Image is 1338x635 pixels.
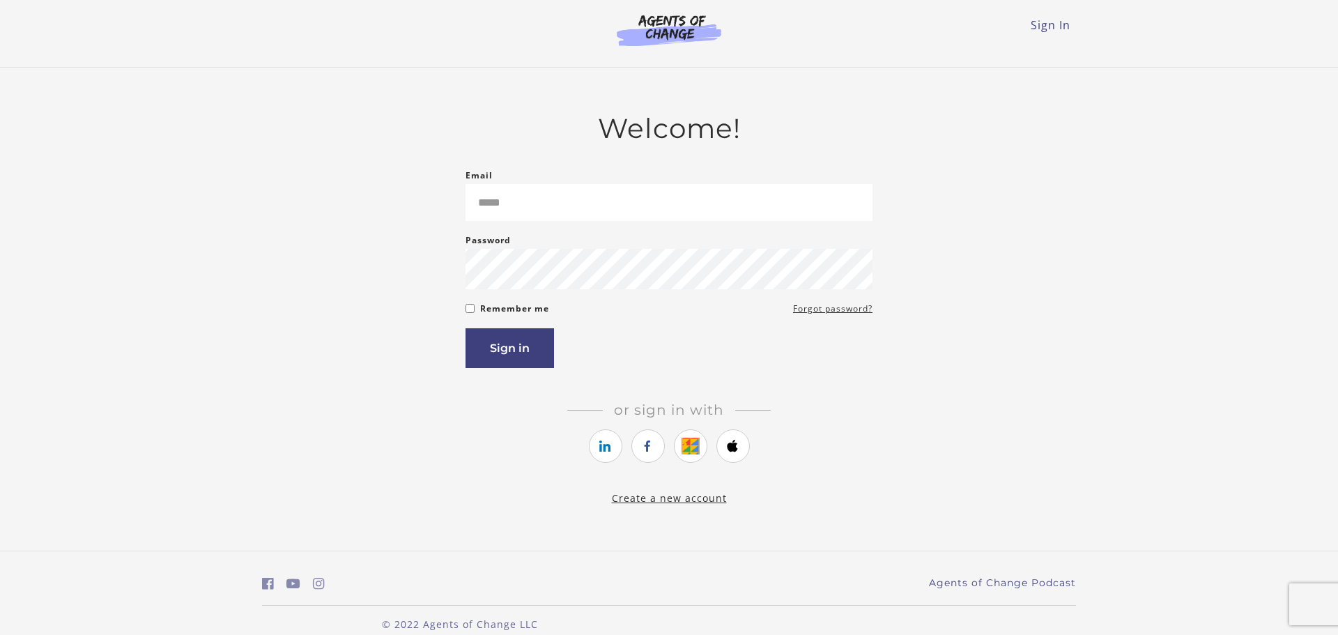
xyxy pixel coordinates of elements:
[631,429,665,463] a: https://courses.thinkific.com/users/auth/facebook?ss%5Breferral%5D=&ss%5Buser_return_to%5D=&ss%5B...
[716,429,750,463] a: https://courses.thinkific.com/users/auth/apple?ss%5Breferral%5D=&ss%5Buser_return_to%5D=&ss%5Bvis...
[286,574,300,594] a: https://www.youtube.com/c/AgentsofChangeTestPrepbyMeaganMitchell (Open in a new window)
[466,328,554,368] button: Sign in
[674,429,707,463] a: https://courses.thinkific.com/users/auth/google?ss%5Breferral%5D=&ss%5Buser_return_to%5D=&ss%5Bvi...
[286,577,300,590] i: https://www.youtube.com/c/AgentsofChangeTestPrepbyMeaganMitchell (Open in a new window)
[262,574,274,594] a: https://www.facebook.com/groups/aswbtestprep (Open in a new window)
[929,576,1076,590] a: Agents of Change Podcast
[313,574,325,594] a: https://www.instagram.com/agentsofchangeprep/ (Open in a new window)
[466,167,493,184] label: Email
[793,300,872,317] a: Forgot password?
[1031,17,1070,33] a: Sign In
[602,14,736,46] img: Agents of Change Logo
[589,429,622,463] a: https://courses.thinkific.com/users/auth/linkedin?ss%5Breferral%5D=&ss%5Buser_return_to%5D=&ss%5B...
[262,577,274,590] i: https://www.facebook.com/groups/aswbtestprep (Open in a new window)
[466,112,872,145] h2: Welcome!
[262,617,658,632] p: © 2022 Agents of Change LLC
[603,401,735,418] span: Or sign in with
[466,232,511,249] label: Password
[480,300,549,317] label: Remember me
[612,491,727,505] a: Create a new account
[313,577,325,590] i: https://www.instagram.com/agentsofchangeprep/ (Open in a new window)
